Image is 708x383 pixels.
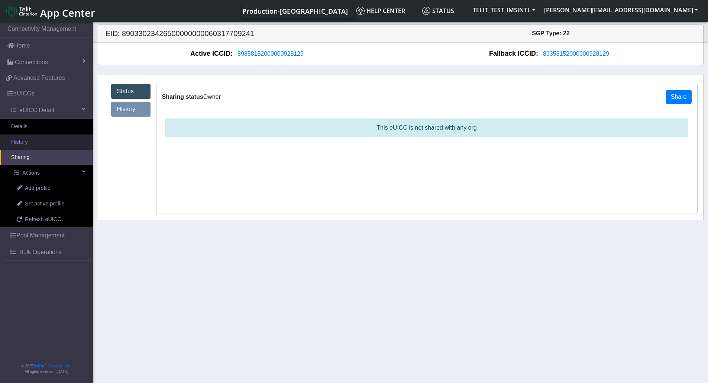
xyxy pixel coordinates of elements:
[3,227,93,244] a: Pool Management
[15,58,48,67] span: Connections
[19,248,62,257] span: Bulk Operations
[242,7,348,16] span: Production-[GEOGRAPHIC_DATA]
[666,90,692,104] button: Share
[6,181,93,196] a: Add profile
[22,169,40,177] span: Actions
[489,49,538,59] span: Fallback ICCID:
[419,3,468,18] a: Status
[25,184,51,192] span: Add profile
[100,29,401,38] h5: EID: 89033023426500000000060317709241
[422,7,454,15] span: Status
[203,94,221,100] span: Owner
[25,215,61,224] span: Refresh eUICC
[353,3,419,18] a: Help center
[190,49,233,59] span: Active ICCID:
[40,6,95,20] span: App Center
[165,119,688,137] p: This eUICC is not shared with any org
[468,3,540,17] button: TELIT_TEST_IMSINTL
[33,364,71,368] a: Telit IoT Solutions, Inc.
[532,30,570,36] span: SGP Type: 22
[356,7,365,15] img: knowledge.svg
[162,94,203,100] span: Sharing status
[237,51,304,57] span: 89358152000000928129
[25,200,64,208] span: Set active profile
[242,3,347,18] a: Your current platform instance
[422,7,430,15] img: status.svg
[3,244,93,260] a: Bulk Operations
[356,7,405,15] span: Help center
[233,49,308,59] button: 89358152000000928129
[6,5,37,17] img: logo-telit-cinterion-gw-new.png
[6,196,93,212] a: Set active profile
[3,102,93,119] a: eUICC Detail
[538,49,614,59] button: 89358152000000928129
[111,102,151,117] a: History
[13,74,65,82] span: Advanced Features
[6,212,93,227] a: Refresh eUICC
[19,106,54,115] span: eUICC Detail
[6,3,94,19] a: App Center
[111,84,151,99] a: Status
[3,165,93,181] a: Actions
[543,51,609,57] span: 89358152000000928129
[540,3,702,17] button: [PERSON_NAME][EMAIL_ADDRESS][DOMAIN_NAME]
